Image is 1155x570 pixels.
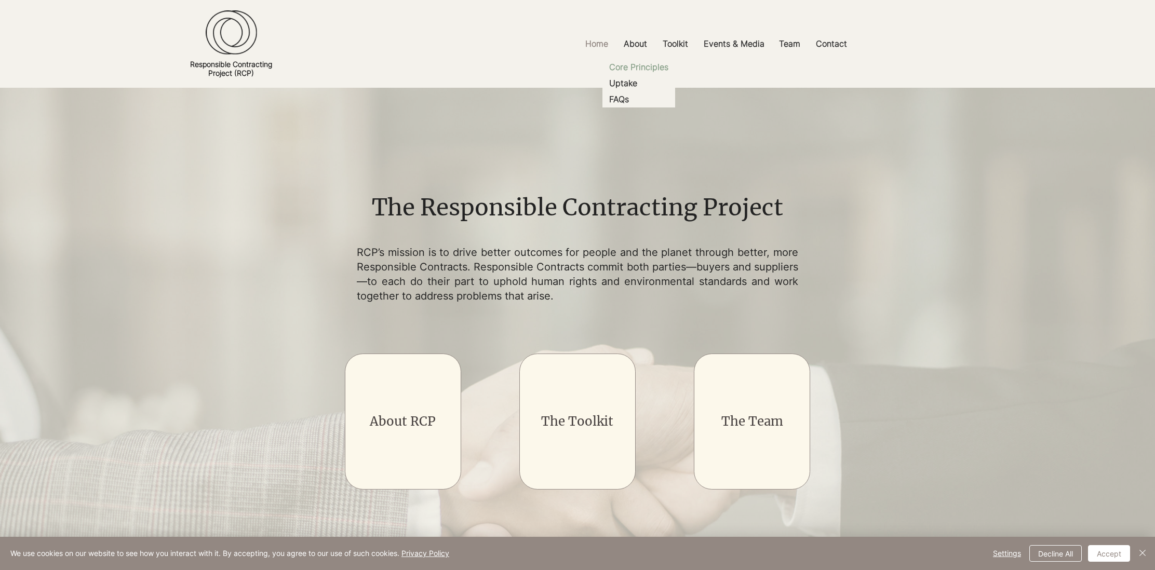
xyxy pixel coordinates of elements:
p: Home [580,32,613,56]
a: Events & Media [696,32,771,56]
button: Accept [1088,545,1130,562]
a: Team [771,32,808,56]
span: Settings [993,546,1021,561]
p: Toolkit [657,32,693,56]
h1: The Responsible Contracting Project [318,192,837,224]
a: Uptake [602,75,675,91]
a: FAQs [602,91,675,107]
a: Toolkit [655,32,696,56]
a: About [616,32,655,56]
p: Contact [811,32,852,56]
button: Close [1136,545,1149,562]
p: RCP’s mission is to drive better outcomes for people and the planet through better, more Responsi... [357,245,798,303]
p: Core Principles [605,59,673,75]
p: Uptake [605,75,641,91]
span: We use cookies on our website to see how you interact with it. By accepting, you agree to our use... [10,549,449,558]
a: Contact [808,32,855,56]
a: About RCP [370,413,436,429]
img: Close [1136,547,1149,559]
button: Decline All [1029,545,1082,562]
p: Team [774,32,805,56]
a: The Toolkit [541,413,613,429]
p: About [619,32,652,56]
a: Home [577,32,616,56]
nav: Site [453,32,980,56]
a: The Team [721,413,783,429]
p: FAQs [605,91,633,107]
a: Responsible ContractingProject (RCP) [190,60,272,77]
a: Privacy Policy [401,549,449,558]
a: Core Principles [602,59,675,75]
p: Events & Media [699,32,770,56]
